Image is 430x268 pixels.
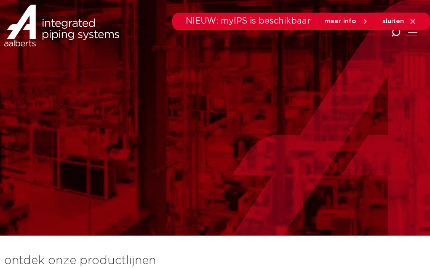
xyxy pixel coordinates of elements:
span: NIEUW: myIPS is beschikbaar [186,17,311,25]
a: sluiten [382,18,417,25]
span: meer info [324,18,356,24]
a: meer info [324,18,369,25]
span: sluiten [382,18,404,24]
